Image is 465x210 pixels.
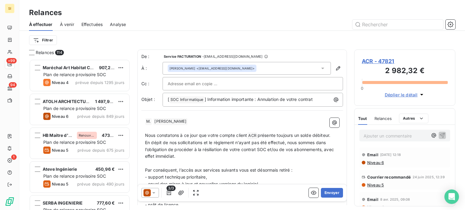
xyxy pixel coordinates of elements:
[60,21,74,27] span: À venir
[43,65,103,70] span: Maréchal Art Habitat Conseil
[99,65,117,70] span: 907,20 €
[110,21,126,27] span: Analyse
[362,57,448,65] span: ACR - 47821
[367,197,378,202] span: Email
[141,53,163,60] span: De :
[168,97,169,102] span: [
[367,205,384,210] span: Niveau 4
[167,186,176,191] span: 3/3
[145,140,335,159] span: En dépit de nos sollicitations et le règlement n'ayant pas été effectué, nous sommes dans l’oblig...
[29,21,53,27] span: À effectuer
[413,175,445,179] span: 24 juin 2025, 12:39
[77,114,124,119] span: prévue depuis 849 jours
[5,197,15,206] img: Logo LeanPay
[43,106,106,111] span: Plan de relance provisoire SOC
[43,173,106,179] span: Plan de relance provisoire SOC
[77,148,124,153] span: prévue depuis 675 jours
[145,202,180,207] span: - prêt de licence,
[168,79,233,88] input: Adresse email en copie ...
[362,65,448,77] h3: 2 982,32 €
[29,7,62,18] h3: Relances
[380,198,410,201] span: 8 avr. 2025, 09:08
[374,116,392,121] span: Relances
[95,166,115,172] span: 450,96 €
[5,4,15,13] div: SI
[145,133,247,138] span: Nous constatons à ce jour que votre compte client
[170,96,204,103] span: SOC Informatique
[11,154,17,160] span: 1
[352,20,443,29] input: Rechercher
[258,133,330,138] span: présente toujours un solde débiteur.
[170,66,195,70] span: [PERSON_NAME]
[6,58,17,63] span: +99
[43,72,106,77] span: Plan de relance provisoire SOC
[399,114,428,123] button: Autres
[43,133,90,138] span: HB Maitre d'oeuvre 42
[52,182,68,186] span: Niveau 5
[29,35,57,45] button: Filtrer
[43,140,106,145] span: Plan de relance provisoire SOC
[81,21,103,27] span: Effectuées
[145,181,259,186] span: - envoi des mises à jour et nouvelles versions du logiciel,
[77,182,124,186] span: prévue depuis 490 jours
[367,175,411,179] span: Courrier recommandé
[367,183,384,187] span: Niveau 5
[205,97,313,102] span: ] Information importante : Annulation de votre contrat
[43,200,83,205] span: SERBA INGENIERIE
[141,65,163,71] label: À :
[145,167,292,173] span: Par conséquent, l’accès aux services suivants vous est désormais retiré :
[95,99,117,104] span: 1 497,98 €
[367,160,384,165] span: Niveau 6
[247,132,257,139] span: ACR
[145,174,207,179] span: - support technique prioritaire,
[444,189,459,204] div: Open Intercom Messenger
[52,80,69,85] span: Niveau 4
[202,55,262,58] span: - [EMAIL_ADDRESS][DOMAIN_NAME]
[29,59,130,210] div: grid
[383,91,427,98] button: Déplier le détail
[97,200,115,205] span: 777,60 €
[164,55,201,58] span: Service FACTURATION
[55,50,64,55] span: 114
[145,118,152,125] span: M.
[141,81,163,87] label: Cc :
[43,166,77,172] span: Ateve Ingénierie
[170,66,255,70] div: <[EMAIL_ADDRESS][DOMAIN_NAME]>
[43,99,94,104] span: ATOLH ARCHITECTURES
[52,148,68,153] span: Niveau 5
[385,92,418,98] span: Déplier le détail
[75,80,124,85] span: prévue depuis 1295 jours
[52,114,68,119] span: Niveau 6
[36,50,54,56] span: Relances
[141,97,155,102] span: Objet :
[153,118,187,125] span: [PERSON_NAME]
[380,153,401,157] span: [DATE] 12:18
[9,82,17,88] span: 94
[321,188,343,198] button: Envoyer
[367,152,378,157] span: Email
[361,86,363,91] span: 0
[102,133,121,138] span: 473,92 €
[79,134,95,137] span: Renouvellement
[358,116,367,121] span: Tout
